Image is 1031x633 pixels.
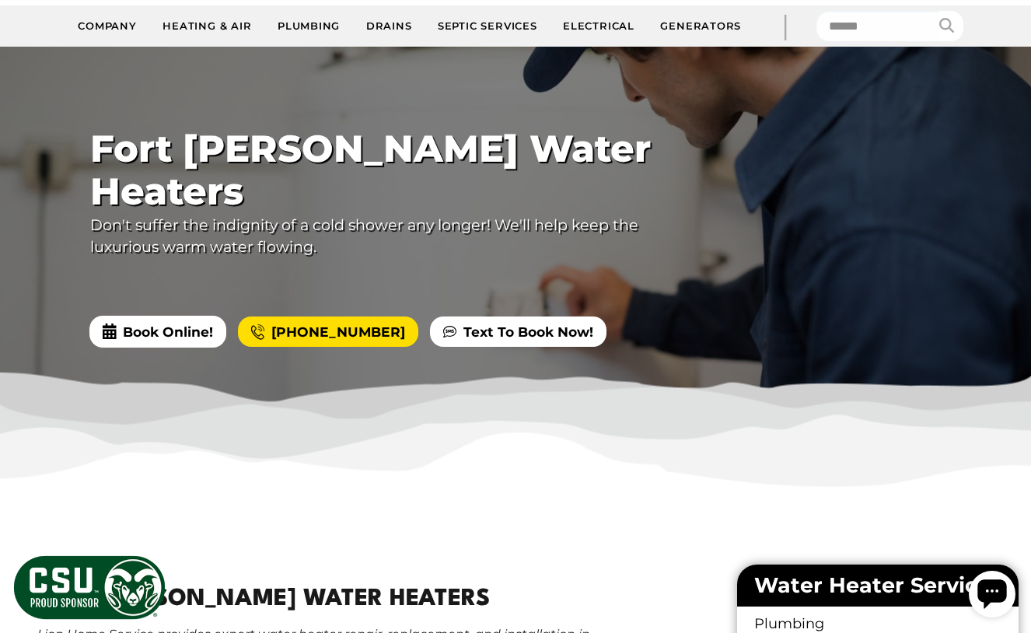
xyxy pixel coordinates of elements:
[150,11,265,42] a: Heating & Air
[6,6,53,53] div: Open chat widget
[89,316,226,347] span: Book Online!
[648,11,753,42] a: Generators
[37,582,692,617] h1: Fort [PERSON_NAME] Water Heaters
[238,316,418,348] a: [PHONE_NUMBER]
[65,11,150,42] a: Company
[353,11,425,42] a: Drains
[754,5,816,47] div: |
[265,11,354,42] a: Plumbing
[737,565,1019,607] li: Water Heater Services
[550,11,648,42] a: Electrical
[90,128,656,213] span: Fort [PERSON_NAME] Water Heaters
[12,554,167,621] img: CSU Sponsor Badge
[425,11,550,42] a: Septic Services
[430,316,606,348] a: Text To Book Now!
[90,214,656,259] p: Don't suffer the indignity of a cold shower any longer! We'll help keep the luxurious warm water ...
